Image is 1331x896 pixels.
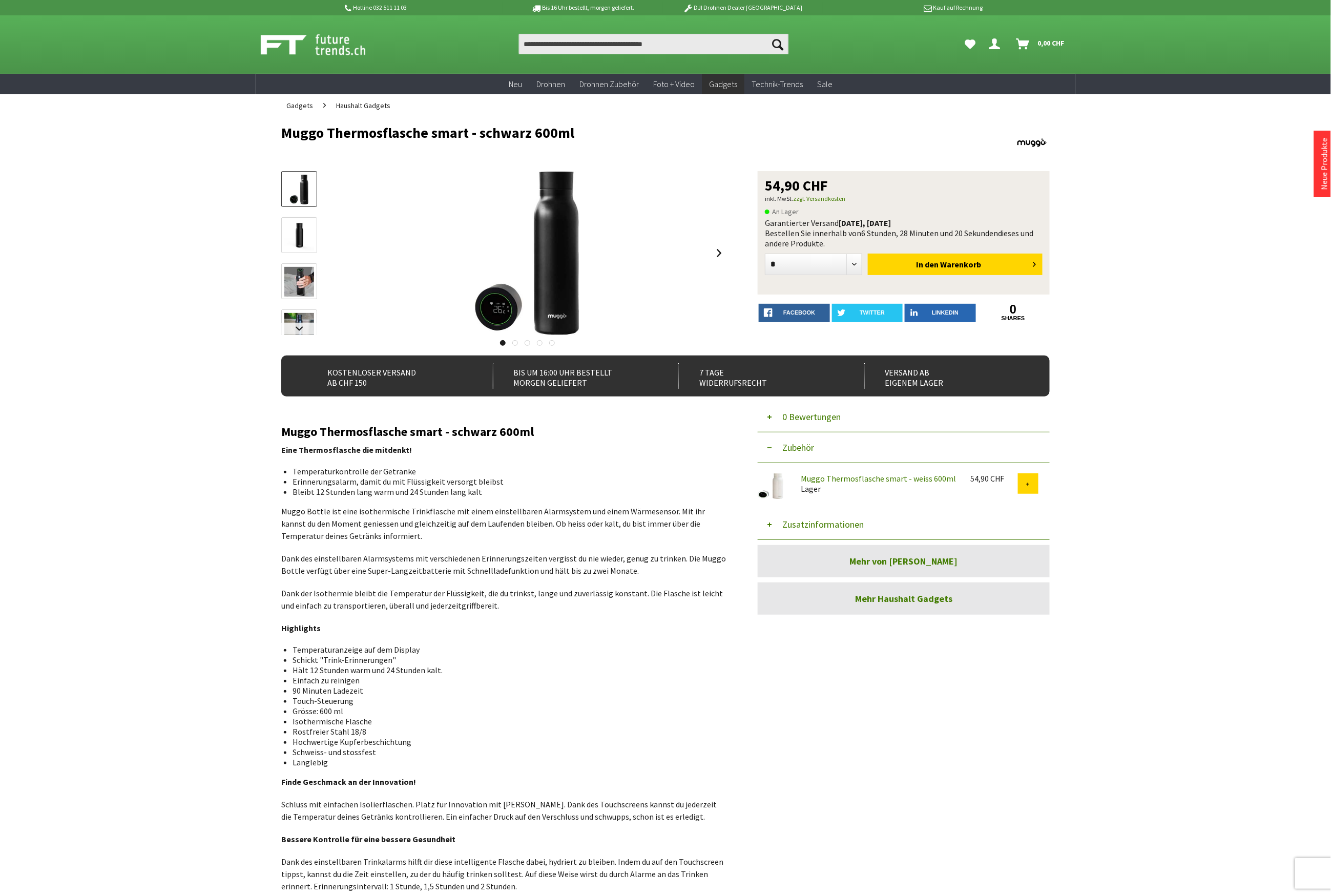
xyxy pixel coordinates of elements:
[663,2,823,14] p: DJI Drohnen Dealer [GEOGRAPHIC_DATA]
[293,706,719,716] li: Grösse: 600 ml
[765,178,828,193] span: 54,90 CHF
[1038,35,1065,51] span: 0,00 CHF
[572,74,646,95] a: Drohnen Zubehör
[281,445,412,455] strong: Eine Thermosflasche die mitdenkt!
[744,74,810,95] a: Technik-Trends
[281,125,896,140] h1: Muggo Thermosflasche smart - schwarz 600ml
[860,309,885,316] span: twitter
[281,623,321,633] strong: Highlights
[758,509,1050,540] button: Zusatzinformationen
[758,402,1050,432] button: 0 Bewertungen
[336,101,390,110] span: Haushalt Gadgets
[783,309,815,316] span: facebook
[293,665,719,675] li: Hält 12 Stunden warm und 24 Stunden kalt.
[793,473,962,494] div: Lager
[1012,34,1070,54] a: Warenkorb
[509,79,522,89] span: Neu
[767,34,788,54] button: Suchen
[293,644,719,655] li: Temperaturanzeige auf dem Display
[758,432,1050,463] button: Zubehör
[978,315,1049,322] a: shares
[290,175,309,204] img: Vorschau: Muggo Thermosflasche smart - schwarz 600ml
[765,193,1043,205] p: inkl. MwSt.
[281,94,318,117] a: Gadgets
[839,218,891,228] b: [DATE], [DATE]
[293,757,719,767] li: Langlebig
[293,655,719,665] li: Schickt "Trink-Erinnerungen"
[765,205,799,218] span: An Lager
[293,675,719,685] li: Einfach zu reinigen
[905,304,976,322] a: LinkedIn
[307,363,470,389] div: Kostenloser Versand ab CHF 150
[759,304,830,322] a: facebook
[475,171,579,335] img: Muggo Thermosflasche smart - schwarz 600ml
[281,588,723,611] span: Dank der Isothermie bleibt die Temperatur der Flüssigkeit, die du trinkst, lange und zuverlässig ...
[281,799,717,822] span: Schluss mit einfachen Isolierflaschen. Platz für Innovation mit [PERSON_NAME]. Dank des Touchscre...
[653,79,695,89] span: Foto + Video
[978,304,1049,315] a: 0
[646,74,702,95] a: Foto + Video
[810,74,840,95] a: Sale
[293,747,719,757] li: Schweiss- und stossfest
[832,304,903,322] a: twitter
[864,363,1028,389] div: Versand ab eigenem Lager
[758,473,783,499] img: Muggo Thermosflasche smart - weiss 600ml
[281,834,455,844] strong: Bessere Kontrolle für eine bessere Gesundheit
[1319,138,1329,190] a: Neue Produkte
[702,74,744,95] a: Gadgets
[519,34,788,54] input: Produkt, Marke, Kategorie, EAN, Artikelnummer…
[293,737,719,747] li: Hochwertige Kupferbeschichtung
[817,79,833,89] span: Sale
[941,259,982,269] span: Warenkorb
[752,79,803,89] span: Technik-Trends
[793,195,845,202] a: zzgl. Versandkosten
[678,363,842,389] div: 7 Tage Widerrufsrecht
[293,696,719,706] li: Touch-Steuerung
[502,74,529,95] a: Neu
[985,34,1008,54] a: Hi, Serdar - Dein Konto
[868,254,1043,275] button: In den Warenkorb
[281,857,723,891] span: Dank des einstellbaren Trinkalarms hilft dir diese intelligente Flasche dabei, hydriert zu bleibe...
[293,716,719,726] li: Isothermische Flasche
[758,545,1050,577] a: Mehr von [PERSON_NAME]
[281,425,727,439] h2: Muggo Thermosflasche smart - schwarz 600ml
[343,2,503,14] p: Hotline 032 511 11 03
[579,79,639,89] span: Drohnen Zubehör
[261,32,388,57] img: Shop Futuretrends - zur Startseite wechseln
[765,218,1043,248] div: Garantierter Versand Bestellen Sie innerhalb von dieses und andere Produkte.
[709,79,737,89] span: Gadgets
[823,2,983,14] p: Kauf auf Rechnung
[286,101,313,110] span: Gadgets
[1014,125,1050,161] img: Muggo
[529,74,572,95] a: Drohnen
[293,466,416,476] span: Temperaturkontrolle der Getränke
[293,476,504,487] span: Erinnerungsalarm, damit du mit Flüssigkeit versorgt bleibst
[293,685,719,696] li: 90 Minuten Ladezeit
[917,259,939,269] span: In den
[331,94,396,117] a: Haushalt Gadgets
[861,228,998,238] span: 6 Stunden, 28 Minuten und 20 Sekunden
[536,79,565,89] span: Drohnen
[801,473,956,484] a: Muggo Thermosflasche smart - weiss 600ml
[758,582,1050,615] a: Mehr Haushalt Gadgets
[493,363,656,389] div: Bis um 16:00 Uhr bestellt Morgen geliefert
[970,473,1018,484] div: 54,90 CHF
[281,587,727,612] p: griffbereit.
[932,309,959,316] span: LinkedIn
[293,726,719,737] li: Rostfreier Stahl 18/8
[281,777,416,787] strong: Finde Geschmack an der Innovation!
[503,2,662,14] p: Bis 16 Uhr bestellt, morgen geliefert.
[960,34,981,54] a: Meine Favoriten
[281,553,726,576] span: Dank des einstellbaren Alarmsystems mit verschiedenen Erinnerungszeiten vergisst du nie wieder, g...
[281,506,705,541] span: Muggo Bottle ist eine isothermische Trinkflasche mit einem einstellbaren Alarmsystem und einem Wä...
[293,487,482,497] span: Bleibt 12 Stunden lang warm und 24 Stunden lang kalt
